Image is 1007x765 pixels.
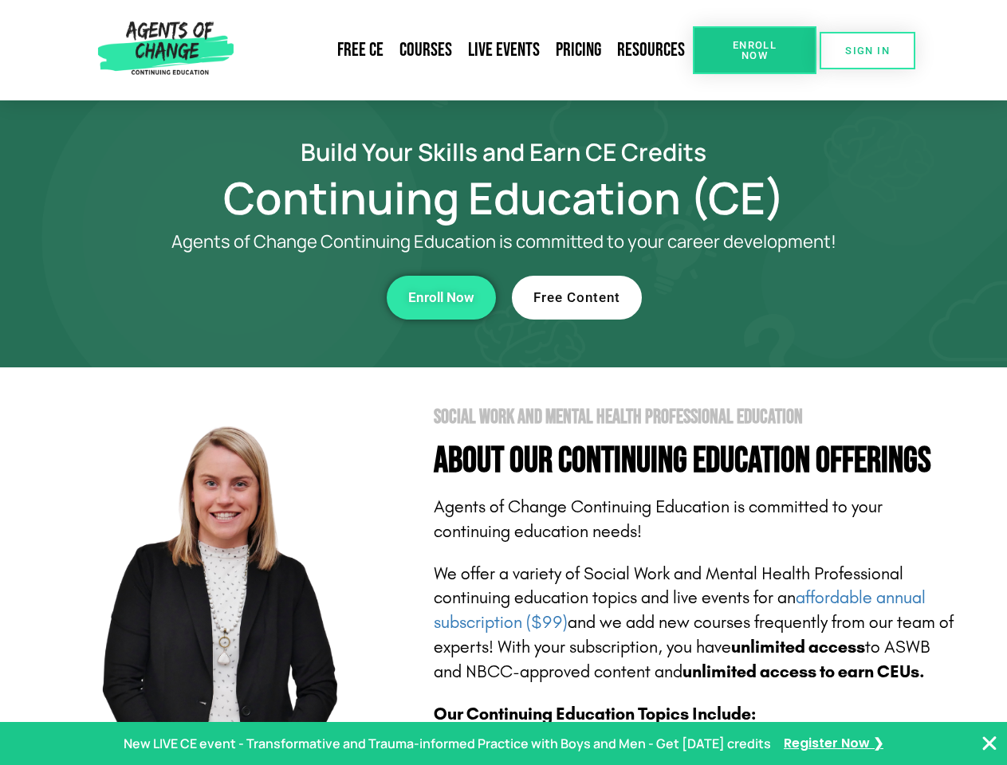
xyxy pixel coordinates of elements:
[391,32,460,69] a: Courses
[682,661,925,682] b: unlimited access to earn CEUs.
[548,32,609,69] a: Pricing
[387,276,496,320] a: Enroll Now
[980,734,999,753] button: Close Banner
[784,732,883,755] a: Register Now ❯
[731,637,865,657] b: unlimited access
[49,179,958,216] h1: Continuing Education (CE)
[49,140,958,163] h2: Build Your Skills and Earn CE Credits
[113,232,895,252] p: Agents of Change Continuing Education is committed to your career development!
[820,32,915,69] a: SIGN IN
[434,562,958,685] p: We offer a variety of Social Work and Mental Health Professional continuing education topics and ...
[240,32,693,69] nav: Menu
[609,32,693,69] a: Resources
[329,32,391,69] a: Free CE
[512,276,642,320] a: Free Content
[434,407,958,427] h2: Social Work and Mental Health Professional Education
[533,291,620,304] span: Free Content
[408,291,474,304] span: Enroll Now
[124,732,771,755] p: New LIVE CE event - Transformative and Trauma-informed Practice with Boys and Men - Get [DATE] cr...
[434,496,883,542] span: Agents of Change Continuing Education is committed to your continuing education needs!
[434,704,756,724] b: Our Continuing Education Topics Include:
[718,40,791,61] span: Enroll Now
[693,26,816,74] a: Enroll Now
[460,32,548,69] a: Live Events
[434,443,958,479] h4: About Our Continuing Education Offerings
[845,45,890,56] span: SIGN IN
